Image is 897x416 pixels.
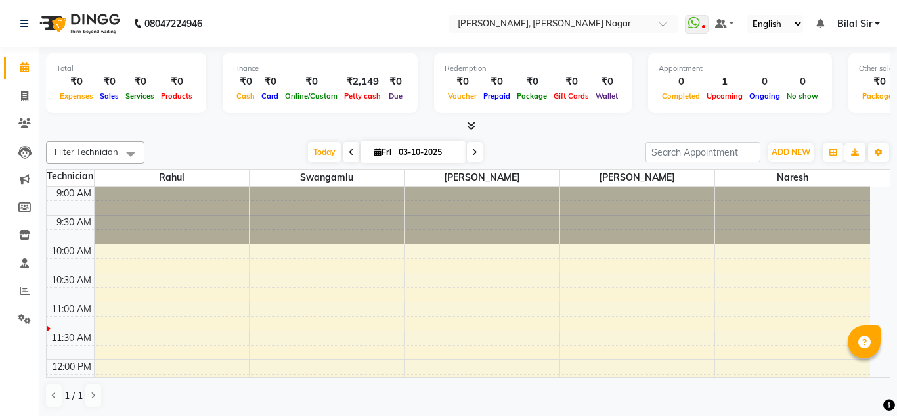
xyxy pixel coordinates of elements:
[250,170,404,186] span: swangamlu
[258,91,282,101] span: Card
[54,187,94,200] div: 9:00 AM
[659,63,821,74] div: Appointment
[645,142,760,162] input: Search Appointment
[746,91,783,101] span: Ongoing
[703,74,746,89] div: 1
[703,91,746,101] span: Upcoming
[122,91,158,101] span: Services
[385,91,406,101] span: Due
[282,74,341,89] div: ₹0
[514,91,550,101] span: Package
[49,273,94,287] div: 10:30 AM
[445,91,480,101] span: Voucher
[783,91,821,101] span: No show
[97,74,122,89] div: ₹0
[480,74,514,89] div: ₹0
[56,74,97,89] div: ₹0
[550,74,592,89] div: ₹0
[122,74,158,89] div: ₹0
[47,170,94,183] div: Technician
[158,74,196,89] div: ₹0
[445,74,480,89] div: ₹0
[560,170,714,186] span: [PERSON_NAME]
[405,170,559,186] span: [PERSON_NAME]
[33,5,123,42] img: logo
[783,74,821,89] div: 0
[158,91,196,101] span: Products
[768,143,814,162] button: ADD NEW
[746,74,783,89] div: 0
[54,216,94,229] div: 9:30 AM
[592,74,621,89] div: ₹0
[837,17,872,31] span: Bilal Sir
[64,389,83,403] span: 1 / 1
[282,91,341,101] span: Online/Custom
[550,91,592,101] span: Gift Cards
[341,91,384,101] span: Petty cash
[258,74,282,89] div: ₹0
[480,91,514,101] span: Prepaid
[715,170,870,186] span: Naresh
[772,147,810,157] span: ADD NEW
[144,5,202,42] b: 08047224946
[371,147,395,157] span: Fri
[592,91,621,101] span: Wallet
[55,147,118,157] span: Filter Technician
[49,331,94,345] div: 11:30 AM
[56,63,196,74] div: Total
[95,170,249,186] span: Rahul
[514,74,550,89] div: ₹0
[233,91,258,101] span: Cash
[49,244,94,258] div: 10:00 AM
[97,91,122,101] span: Sales
[384,74,407,89] div: ₹0
[233,63,407,74] div: Finance
[49,360,94,374] div: 12:00 PM
[56,91,97,101] span: Expenses
[659,74,703,89] div: 0
[233,74,258,89] div: ₹0
[395,143,460,162] input: 2025-10-03
[308,142,341,162] span: Today
[445,63,621,74] div: Redemption
[659,91,703,101] span: Completed
[341,74,384,89] div: ₹2,149
[49,302,94,316] div: 11:00 AM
